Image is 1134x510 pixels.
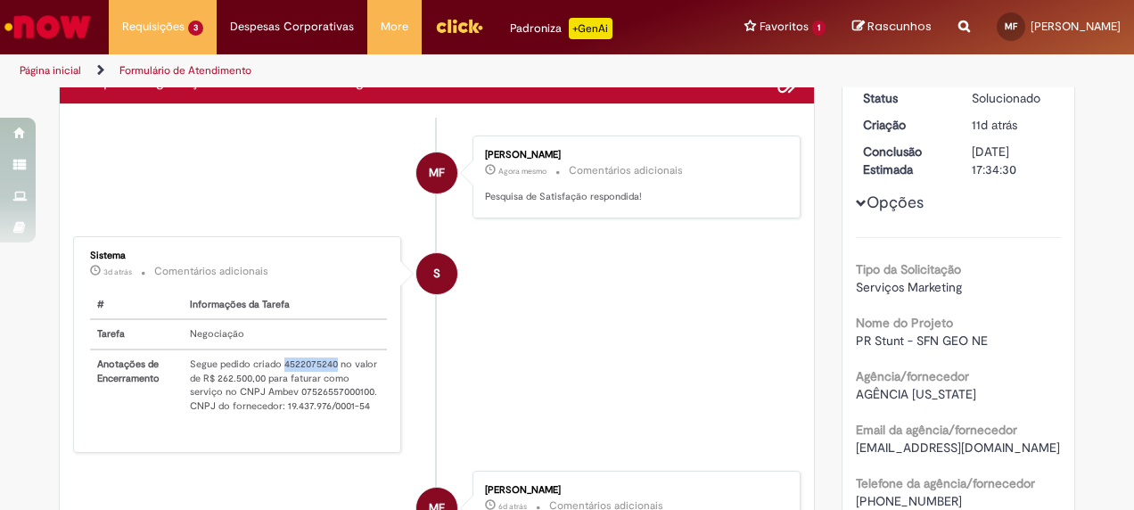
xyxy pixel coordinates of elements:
[435,12,483,39] img: click_logo_yellow_360x200.png
[1005,21,1017,32] span: MF
[90,350,183,421] th: Anotações de Encerramento
[760,18,809,36] span: Favoritos
[972,117,1017,133] span: 11d atrás
[569,18,612,39] p: +GenAi
[972,143,1055,178] div: [DATE] 17:34:30
[2,9,94,45] img: ServiceNow
[856,386,976,402] span: AGÊNCIA [US_STATE]
[856,368,969,384] b: Agência/fornecedor
[122,18,185,36] span: Requisições
[972,117,1017,133] time: 21/08/2025 15:05:10
[852,19,932,36] a: Rascunhos
[485,150,782,160] div: [PERSON_NAME]
[103,267,132,277] span: 3d atrás
[498,166,546,177] time: 01/09/2025 10:16:15
[433,252,440,295] span: S
[183,319,387,350] td: Negociação
[856,261,961,277] b: Tipo da Solicitação
[20,63,81,78] a: Página inicial
[485,485,782,496] div: [PERSON_NAME]
[183,350,387,421] td: Segue pedido criado 4522075240 no valor de R$ 262.500,00 para faturar como serviço no CNPJ Ambev ...
[1031,19,1121,34] span: [PERSON_NAME]
[416,152,457,193] div: Manuela Guimaraes Fernandes
[856,422,1017,438] b: Email da agência/fornecedor
[429,152,445,194] span: MF
[188,21,203,36] span: 3
[856,315,953,331] b: Nome do Projeto
[183,291,387,320] th: Informações da Tarefa
[103,267,132,277] time: 29/08/2025 18:22:01
[972,116,1055,134] div: 21/08/2025 15:05:10
[154,264,268,279] small: Comentários adicionais
[972,89,1055,107] div: Solucionado
[856,440,1060,456] span: [EMAIL_ADDRESS][DOMAIN_NAME]
[485,190,782,204] p: Pesquisa de Satisfação respondida!
[510,18,612,39] div: Padroniza
[856,279,962,295] span: Serviços Marketing
[856,493,962,509] span: [PHONE_NUMBER]
[381,18,408,36] span: More
[850,89,959,107] dt: Status
[90,319,183,350] th: Tarefa
[569,163,683,178] small: Comentários adicionais
[498,166,546,177] span: Agora mesmo
[119,63,251,78] a: Formulário de Atendimento
[777,71,801,95] button: Adicionar anexos
[812,21,826,36] span: 1
[856,475,1035,491] b: Telefone da agência/fornecedor
[90,291,183,320] th: #
[856,333,988,349] span: PR Stunt - SFN GEO NE
[90,251,387,261] div: Sistema
[867,18,932,35] span: Rascunhos
[73,75,364,91] h2: Compra E Negociação De Vendas E Marketing Histórico de tíquete
[850,143,959,178] dt: Conclusão Estimada
[13,54,743,87] ul: Trilhas de página
[850,116,959,134] dt: Criação
[230,18,354,36] span: Despesas Corporativas
[416,253,457,294] div: System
